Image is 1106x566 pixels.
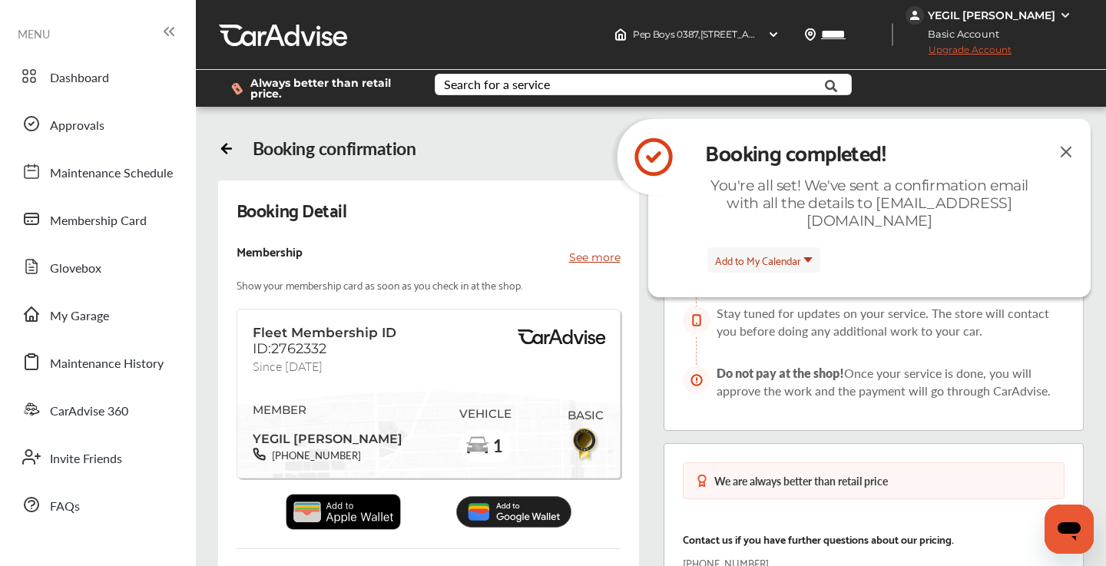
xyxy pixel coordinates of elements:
span: [PHONE_NUMBER] [266,448,361,462]
span: ID:2762332 [253,340,326,357]
img: Add_to_Apple_Wallet.1c29cb02.svg [286,494,401,529]
div: Search for a service [444,78,550,91]
span: 1 [492,436,503,455]
span: Pep Boys 0387 , [STREET_ADDRESS] [GEOGRAPHIC_DATA] , FL 33312 [633,28,929,40]
span: Stay tuned for updates on your service. The store will contact you before doing any additional wo... [717,304,1049,339]
a: My Garage [14,294,180,334]
span: YEGIL [PERSON_NAME] [253,425,402,448]
a: Maintenance Schedule [14,151,180,191]
img: BasicPremiumLogo.8d547ee0.svg [515,329,608,345]
p: Contact us if you have further questions about our pricing. [683,530,954,548]
img: location_vector.a44bc228.svg [804,28,816,41]
span: Fleet Membership ID [253,325,396,340]
img: close-icon.a004319c.svg [1057,142,1075,161]
span: My Garage [50,306,109,326]
span: FAQs [50,497,80,517]
div: We are always better than retail price [714,475,888,486]
p: Show your membership card as soon as you check in at the shop. [237,276,522,293]
span: Maintenance Schedule [50,164,173,184]
span: MENU [18,28,50,40]
span: Do not pay at the shop! [717,366,844,380]
img: car-basic.192fe7b4.svg [465,434,490,458]
span: Since [DATE] [253,357,323,370]
img: header-divider.bc55588e.svg [892,23,893,46]
span: Always better than retail price. [250,78,410,99]
img: medal-badge-icon.048288b6.svg [696,475,708,487]
div: Booking Detail [237,199,347,220]
a: Dashboard [14,56,180,96]
img: header-home-logo.8d720a4f.svg [614,28,627,41]
span: Once your service is done, you will approve the work and the payment will go through CarAdvise. [717,364,1051,399]
span: MEMBER [253,403,402,417]
img: icon-check-circle.92f6e2ec.svg [618,119,690,195]
img: BasicBadge.31956f0b.svg [568,426,603,462]
span: Maintenance History [50,354,164,374]
div: Booking completed! [705,133,1034,170]
img: Add_to_Google_Wallet.5c177d4c.svg [456,496,571,528]
span: BASIC [568,409,604,422]
span: Glovebox [50,259,101,279]
span: Invite Friends [50,449,122,469]
span: CarAdvise 360 [50,402,128,422]
a: Invite Friends [14,437,180,477]
a: Maintenance History [14,342,180,382]
span: Approvals [50,116,104,136]
img: jVpblrzwTbfkPYzPPzSLxeg0AAAAASUVORK5CYII= [906,6,924,25]
img: phone-black.37208b07.svg [253,448,266,461]
img: dollor_label_vector.a70140d1.svg [231,82,243,95]
div: Booking confirmation [253,137,416,159]
a: Approvals [14,104,180,144]
span: Add to My Calendar [715,251,801,269]
div: YEGIL [PERSON_NAME] [928,8,1055,22]
p: See more [569,250,621,265]
a: Membership Card [14,199,180,239]
span: Membership Card [50,211,147,231]
span: Basic Account [907,26,1011,42]
span: Upgrade Account [906,44,1012,63]
a: FAQs [14,485,180,525]
img: WGsFRI8htEPBVLJbROoPRyZpYNWhNONpIPPETTm6eUC0GeLEiAAAAAElFTkSuQmCC [1059,9,1071,22]
div: You're all set! We've sent a confirmation email with all the details to [EMAIL_ADDRESS][DOMAIN_NAME] [697,177,1042,230]
span: Dashboard [50,68,109,88]
iframe: Button to launch messaging window [1045,505,1094,554]
button: Add to My Calendar [707,247,820,273]
span: VEHICLE [459,407,512,421]
img: header-down-arrow.9dd2ce7d.svg [767,28,780,41]
a: Glovebox [14,247,180,286]
a: CarAdvise 360 [14,389,180,429]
